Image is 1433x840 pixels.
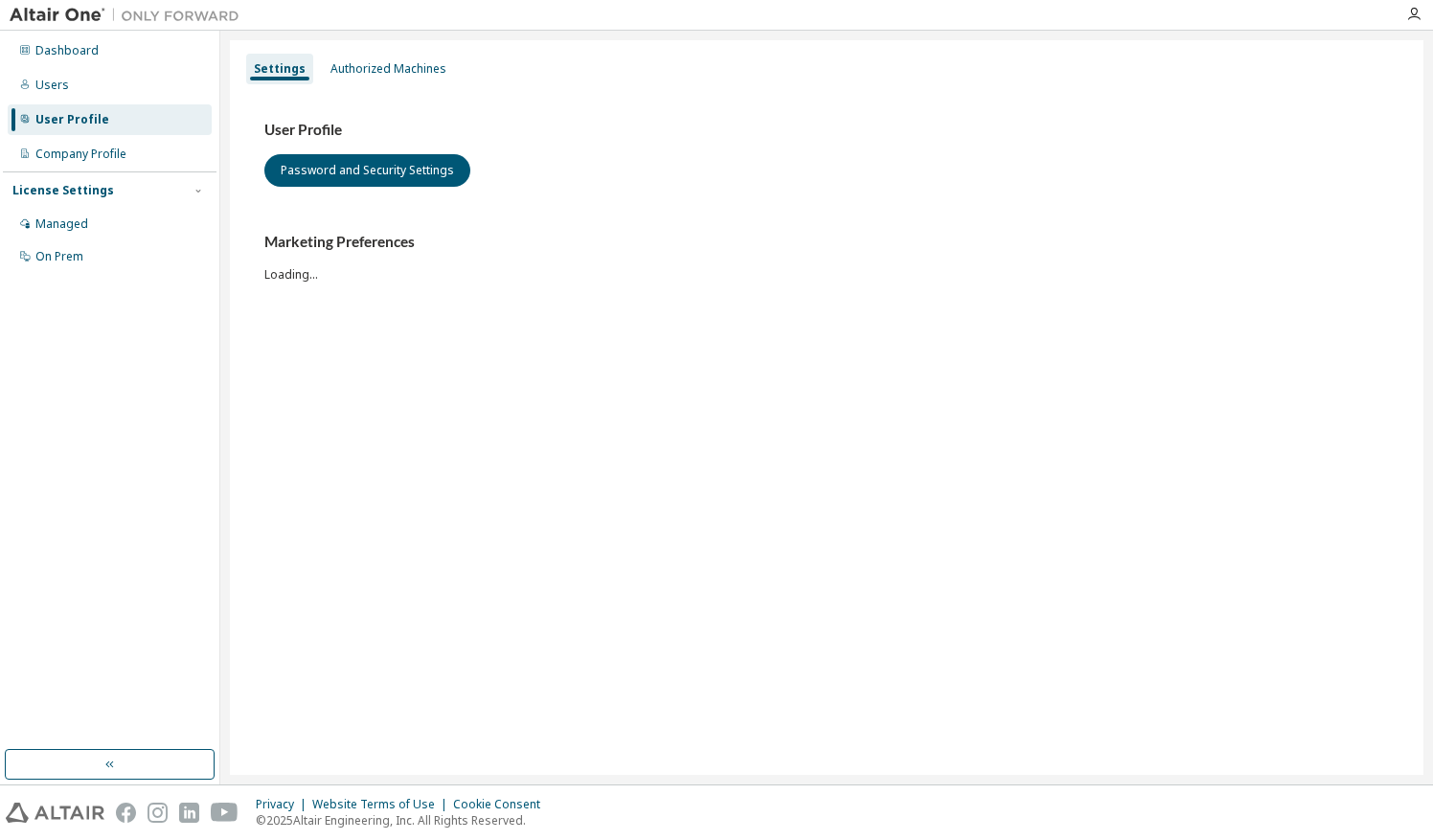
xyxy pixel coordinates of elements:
[35,112,109,127] div: User Profile
[35,147,126,162] div: Company Profile
[10,6,249,25] img: Altair One
[148,803,168,823] img: instagram.svg
[256,812,552,829] p: © 2025 Altair Engineering, Inc. All Rights Reserved.
[116,803,136,823] img: facebook.svg
[264,233,1389,252] h3: Marketing Preferences
[453,797,552,812] div: Cookie Consent
[254,61,306,77] div: Settings
[330,61,446,77] div: Authorized Machines
[35,216,88,232] div: Managed
[264,233,1389,282] div: Loading...
[6,803,104,823] img: altair_logo.svg
[35,43,99,58] div: Dashboard
[264,154,470,187] button: Password and Security Settings
[211,803,239,823] img: youtube.svg
[179,803,199,823] img: linkedin.svg
[35,249,83,264] div: On Prem
[256,797,312,812] div: Privacy
[312,797,453,812] div: Website Terms of Use
[12,183,114,198] div: License Settings
[264,121,1389,140] h3: User Profile
[35,78,69,93] div: Users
